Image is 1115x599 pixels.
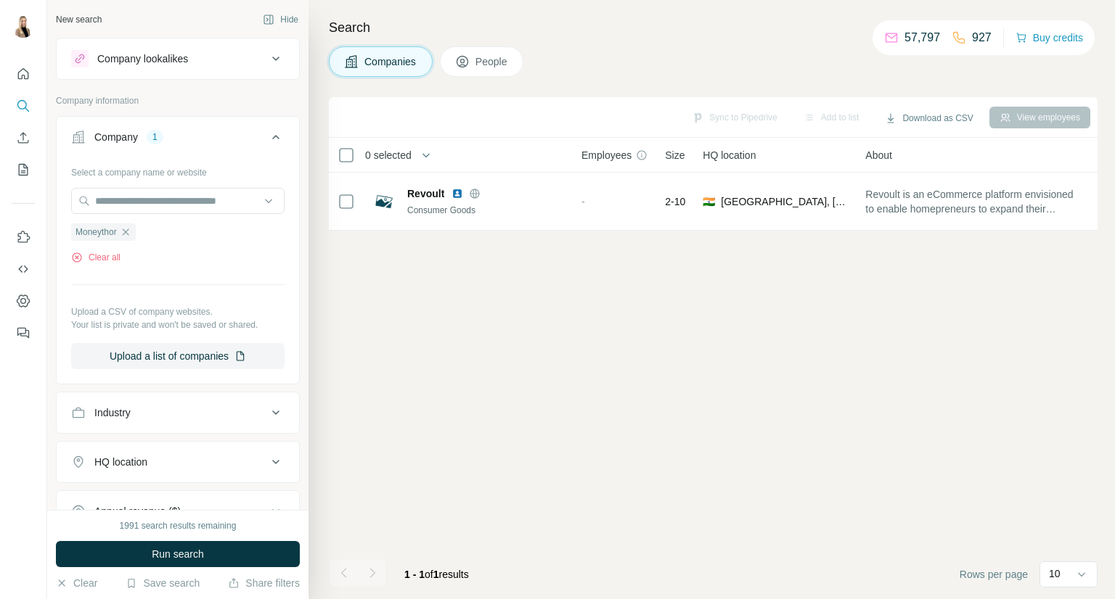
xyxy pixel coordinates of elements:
button: Industry [57,395,299,430]
button: Share filters [228,576,300,590]
span: 1 - 1 [404,569,425,580]
p: 927 [972,29,992,46]
span: People [475,54,509,69]
div: 1991 search results remaining [120,519,237,532]
span: HQ location [703,148,756,162]
img: Logo of Revoult [372,190,396,213]
span: Moneythor [75,226,117,239]
button: Dashboard [12,288,35,314]
span: Run search [152,547,204,561]
button: HQ location [57,445,299,479]
button: Run search [56,541,300,567]
button: Upload a list of companies [71,343,285,369]
span: results [404,569,469,580]
img: LinkedIn logo [452,188,463,199]
div: Consumer Goods [407,204,564,217]
span: Companies [364,54,417,69]
span: Employees [581,148,632,162]
p: Company information [56,94,300,107]
p: 57,797 [904,29,940,46]
p: Your list is private and won't be saved or shared. [71,318,285,331]
span: 1 [433,569,439,580]
button: Annual revenue ($) [57,494,299,529]
span: [GEOGRAPHIC_DATA], [GEOGRAPHIC_DATA] [721,194,848,209]
button: Use Surfe on LinkedIn [12,224,35,250]
div: New search [56,13,102,26]
div: Industry [94,405,131,420]
span: Rows per page [960,567,1028,582]
div: HQ location [94,455,147,469]
button: Clear [56,576,97,590]
button: Download as CSV [875,107,983,129]
span: Size [665,148,685,162]
span: Revoult [407,186,444,201]
button: Feedback [12,320,35,346]
button: Search [12,93,35,119]
span: 🇮🇳 [703,194,715,209]
button: Quick start [12,61,35,87]
button: My lists [12,157,35,183]
span: 0 selected [365,148,412,162]
span: Revoult is an eCommerce platform envisioned to enable homepreneurs to expand their business to a ... [865,187,1080,216]
p: 10 [1049,566,1061,581]
div: Select a company name or website [71,160,285,179]
button: Company1 [57,120,299,160]
span: of [425,569,433,580]
div: 1 [147,131,163,144]
button: Clear all [71,251,121,264]
button: Buy credits [1016,28,1083,48]
div: Company [94,130,138,144]
div: Annual revenue ($) [94,504,181,519]
button: Use Surfe API [12,256,35,282]
span: About [865,148,892,162]
button: Hide [253,9,309,30]
span: 2-10 [665,194,685,209]
button: Company lookalikes [57,41,299,76]
button: Enrich CSV [12,125,35,151]
button: Save search [126,576,200,590]
span: - [581,196,585,207]
h4: Search [329,17,1098,38]
div: Company lookalikes [97,51,188,66]
p: Upload a CSV of company websites. [71,305,285,318]
img: Avatar [12,15,35,38]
